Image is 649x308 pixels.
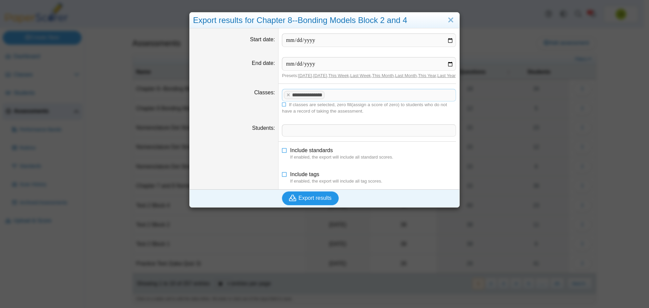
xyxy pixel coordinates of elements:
[290,178,456,184] dfn: If enabled, the export will include all tag scores.
[252,125,275,131] label: Students
[290,147,333,153] span: Include standards
[372,73,394,78] a: This Month
[313,73,327,78] a: [DATE]
[250,37,275,42] label: Start date
[395,73,417,78] a: Last Month
[298,195,332,201] span: Export results
[418,73,436,78] a: This Year
[282,73,456,79] div: Presets: , , , , , , ,
[282,89,456,101] tags: ​
[285,93,291,97] x: remove tag
[328,73,349,78] a: This Week
[190,13,459,28] div: Export results for Chapter 8--Bonding Models Block 2 and 4
[437,73,456,78] a: Last Year
[350,73,371,78] a: Last Week
[446,15,456,26] a: Close
[282,191,339,205] button: Export results
[282,102,447,114] span: If classes are selected, zero fill(assign a score of zero) to students who do not have a record o...
[252,60,275,66] label: End date
[282,124,456,137] tags: ​
[298,73,312,78] a: [DATE]
[254,90,275,95] label: Classes
[290,154,456,160] dfn: If enabled, the export will include all standard scores.
[290,171,319,177] span: Include tags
